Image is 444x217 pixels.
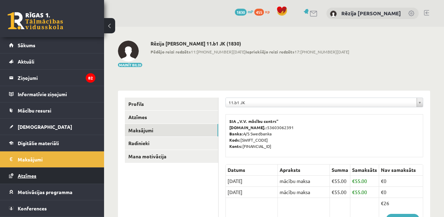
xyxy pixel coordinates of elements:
[9,86,95,102] a: Informatīvie ziņojumi
[125,111,218,124] a: Atzīmes
[9,119,95,135] a: [DEMOGRAPHIC_DATA]
[9,70,95,86] a: Ziņojumi82
[118,41,139,61] img: Rēzija Lota Jansone
[18,42,35,48] span: Sākums
[229,98,414,107] span: 11.b1 JK
[246,49,294,55] b: Iepriekšējo reizi redzēts
[18,189,72,195] span: Motivācijas programma
[330,10,337,17] img: Rēzija Lota Jansone
[151,49,349,55] span: 11:[PHONE_NUMBER][DATE] 17:[PHONE_NUMBER][DATE]
[332,189,334,195] span: €
[125,124,218,137] a: Maksājumi
[226,187,278,198] td: [DATE]
[278,165,330,176] th: Apraksts
[226,176,278,187] td: [DATE]
[9,102,95,118] a: Mācību resursi
[350,187,379,198] td: 55.00
[229,125,267,130] b: [DOMAIN_NAME].:
[18,173,36,179] span: Atzīmes
[235,9,247,16] span: 1830
[9,200,95,216] a: Konferences
[18,107,51,114] span: Mācību resursi
[118,63,142,67] button: Mainīt bildi
[248,9,253,14] span: mP
[352,189,355,195] span: €
[226,98,423,107] a: 11.b1 JK
[86,73,95,83] i: 82
[18,70,95,86] legend: Ziņojumi
[330,176,350,187] td: 55.00
[151,41,349,47] h2: Rēzija [PERSON_NAME] 11.b1 JK (1830)
[278,176,330,187] td: mācību maksa
[9,184,95,200] a: Motivācijas programma
[330,165,350,176] th: Summa
[125,137,218,150] a: Radinieki
[18,205,47,211] span: Konferences
[18,151,95,167] legend: Maksājumi
[229,137,240,143] b: Kods:
[278,187,330,198] td: mācību maksa
[9,135,95,151] a: Digitālie materiāli
[379,176,423,187] td: €0
[8,12,63,30] a: Rīgas 1. Tālmācības vidusskola
[229,118,419,149] p: 53603062391 A/S Swedbanka [SWIFT_CODE] [FINANCIAL_ID]
[125,98,218,110] a: Profils
[151,49,191,55] b: Pēdējo reizi redzēts
[9,151,95,167] a: Maksājumi
[229,143,242,149] b: Konts:
[332,178,334,184] span: €
[330,187,350,198] td: 55.00
[226,165,278,176] th: Datums
[229,118,279,124] b: SIA „V.V. mācību centrs”
[18,124,72,130] span: [DEMOGRAPHIC_DATA]
[125,150,218,163] a: Mana motivācija
[9,53,95,69] a: Aktuāli
[18,58,34,65] span: Aktuāli
[350,165,379,176] th: Samaksāts
[379,165,423,176] th: Nav samaksāts
[9,37,95,53] a: Sākums
[9,168,95,184] a: Atzīmes
[341,10,401,17] a: Rēzija [PERSON_NAME]
[254,9,273,14] a: 455 xp
[379,187,423,198] td: €0
[350,176,379,187] td: 55.00
[265,9,270,14] span: xp
[235,9,253,14] a: 1830 mP
[18,140,59,146] span: Digitālie materiāli
[254,9,264,16] span: 455
[352,178,355,184] span: €
[229,131,243,136] b: Banka:
[18,86,95,102] legend: Informatīvie ziņojumi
